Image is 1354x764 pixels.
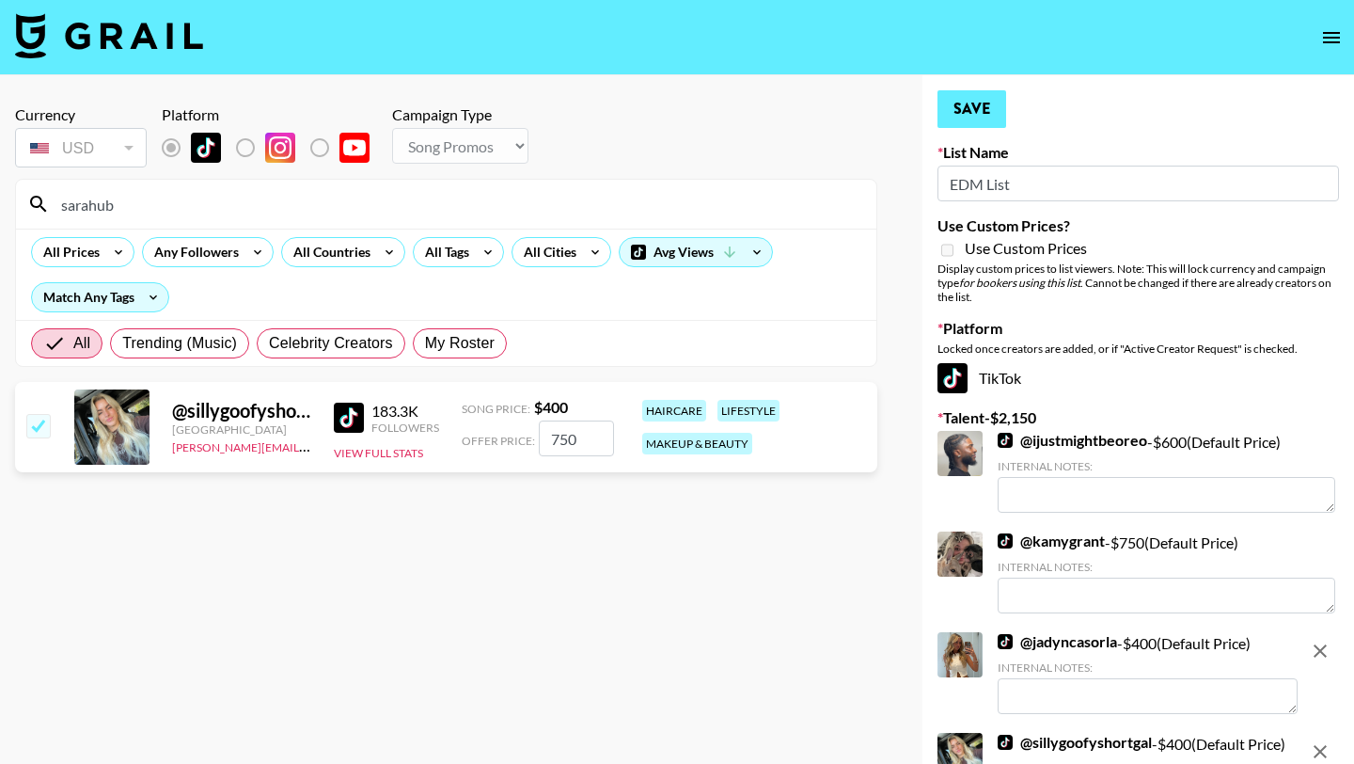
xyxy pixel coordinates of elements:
div: Internal Notes: [998,459,1335,473]
span: Offer Price: [462,434,535,448]
div: - $ 400 (Default Price) [998,632,1298,714]
div: Internal Notes: [998,560,1335,574]
button: Save [937,90,1006,128]
img: TikTok [998,735,1013,750]
button: View Full Stats [334,446,423,460]
div: [GEOGRAPHIC_DATA] [172,422,311,437]
label: List Name [937,143,1339,162]
div: Any Followers [143,238,243,266]
button: open drawer [1313,19,1350,56]
strong: $ 400 [534,398,568,416]
div: Avg Views [620,238,772,266]
div: haircare [642,400,706,422]
div: Locked once creators are added, or if "Active Creator Request" is checked. [937,342,1339,356]
span: Trending (Music) [122,332,237,355]
div: 183.3K [371,402,439,421]
div: All Prices [32,238,103,266]
img: TikTok [998,634,1013,649]
input: Search by User Name [50,189,865,219]
div: Internal Notes: [998,661,1298,675]
img: TikTok [998,533,1013,549]
a: @jadyncasorla [998,632,1117,651]
span: All [73,332,90,355]
span: Song Price: [462,402,530,416]
img: TikTok [937,363,968,393]
div: lifestyle [717,400,779,422]
div: makeup & beauty [642,433,752,454]
div: Match Any Tags [32,283,168,311]
input: 400 [539,421,614,456]
img: Instagram [265,133,295,163]
div: Remove selected talent to change your currency [15,124,147,171]
div: TikTok [937,363,1339,393]
label: Talent - $ 2,150 [937,408,1339,427]
div: - $ 750 (Default Price) [998,532,1335,613]
div: USD [19,132,143,165]
img: Grail Talent [15,13,203,58]
em: for bookers using this list [959,276,1080,290]
div: All Cities [512,238,580,266]
div: Platform [162,105,385,124]
a: @kamygrant [998,532,1105,550]
img: TikTok [191,133,221,163]
img: TikTok [998,433,1013,448]
div: Followers [371,421,439,435]
span: My Roster [425,332,495,355]
span: Celebrity Creators [269,332,393,355]
div: All Countries [282,238,374,266]
a: [PERSON_NAME][EMAIL_ADDRESS][PERSON_NAME][DOMAIN_NAME] [172,437,540,454]
img: TikTok [334,403,364,433]
button: remove [1301,632,1339,670]
div: Remove selected talent to change platforms [162,128,385,167]
a: @sillygoofyshortgal [998,733,1152,752]
div: All Tags [414,238,473,266]
div: - $ 600 (Default Price) [998,431,1335,513]
a: @ijustmightbeoreo [998,431,1147,450]
label: Platform [937,319,1339,338]
span: Use Custom Prices [965,239,1087,258]
div: Currency [15,105,147,124]
img: YouTube [339,133,370,163]
div: Display custom prices to list viewers. Note: This will lock currency and campaign type . Cannot b... [937,262,1339,304]
div: @ sillygoofyshortgal [172,399,311,422]
div: Campaign Type [392,105,528,124]
label: Use Custom Prices? [937,216,1339,235]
